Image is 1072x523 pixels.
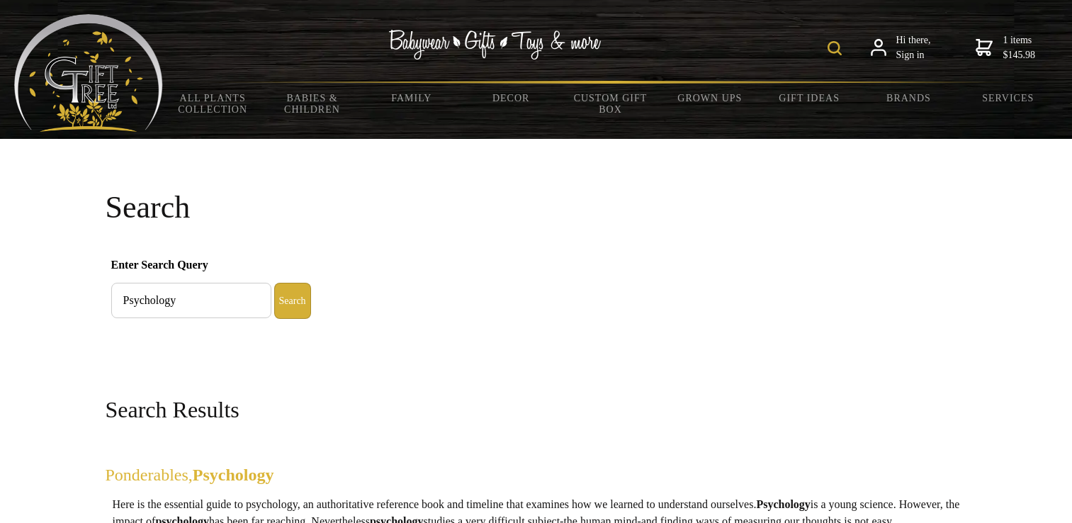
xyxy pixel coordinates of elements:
a: Brands [859,84,958,113]
span: 1 items [1003,35,1035,62]
a: Family [362,84,461,113]
strong: $145.98 [1003,47,1035,62]
strong: Sign in [896,47,931,62]
a: Hi there,Sign in [871,33,931,62]
a: Custom Gift Box [560,84,660,125]
a: Gift Ideas [760,84,859,113]
h2: Search Results [106,393,967,427]
input: Enter Search Query [111,283,271,318]
button: Enter Search Query [274,283,311,319]
img: Babywear - Gifts - Toys & more [389,30,602,60]
img: product search [828,41,842,55]
span: Enter Search Query [111,257,961,277]
a: Services [959,84,1058,113]
span: Hi there, [896,33,931,62]
a: 1 items$145.98 [976,33,1035,62]
highlight: Psychology [193,466,274,484]
a: Ponderables,Psychology [106,466,274,484]
a: Babies & Children [262,84,361,125]
a: Decor [461,84,560,113]
a: All Plants Collection [163,84,262,125]
img: Babyware - Gifts - Toys and more... [14,14,163,132]
a: Grown Ups [660,84,760,113]
h1: Search [106,184,967,231]
highlight: Psychology [756,498,810,510]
